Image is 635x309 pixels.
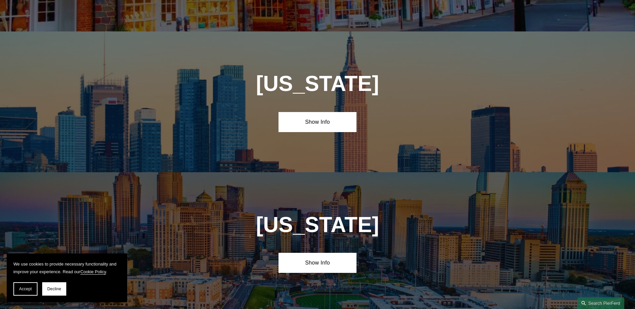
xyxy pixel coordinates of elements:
[13,260,121,276] p: We use cookies to provide necessary functionality and improve your experience. Read our .
[220,72,415,96] h1: [US_STATE]
[7,253,127,302] section: Cookie banner
[577,297,624,309] a: Search this site
[13,282,37,296] button: Accept
[47,287,61,291] span: Decline
[279,112,356,132] a: Show Info
[220,213,415,237] h1: [US_STATE]
[42,282,66,296] button: Decline
[80,269,106,274] a: Cookie Policy
[279,253,356,273] a: Show Info
[19,287,32,291] span: Accept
